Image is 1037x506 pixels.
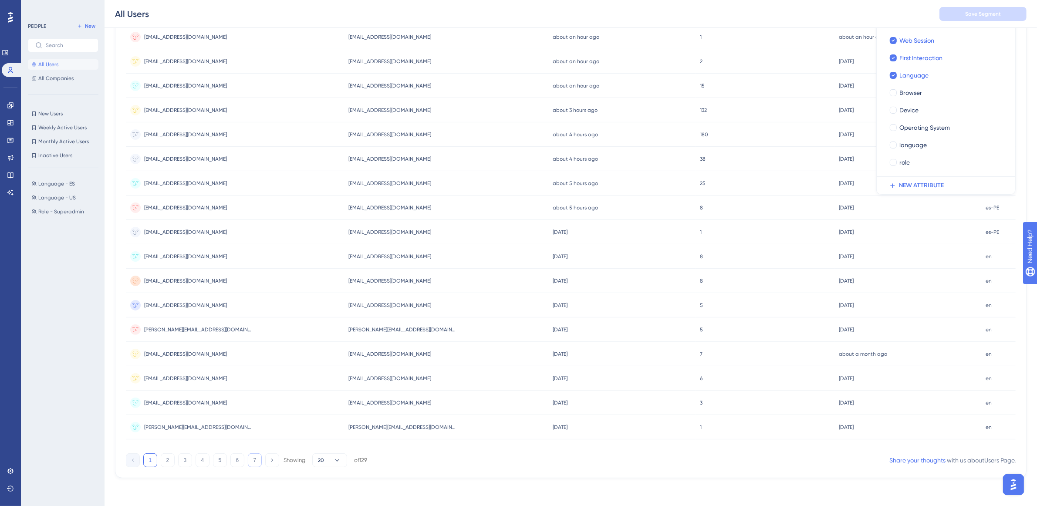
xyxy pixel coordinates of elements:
[553,327,567,333] time: [DATE]
[348,375,431,382] span: [EMAIL_ADDRESS][DOMAIN_NAME]
[839,253,854,260] time: [DATE]
[882,177,1015,194] button: NEW ATTRIBUTE
[965,10,1001,17] span: Save Segment
[354,456,367,464] div: of 129
[144,399,227,406] span: [EMAIL_ADDRESS][DOMAIN_NAME]
[839,302,854,308] time: [DATE]
[28,179,104,189] button: Language - ES
[312,453,347,467] button: 20
[899,88,922,98] span: Browser
[348,302,431,309] span: [EMAIL_ADDRESS][DOMAIN_NAME]
[700,253,703,260] span: 8
[986,302,992,309] span: en
[986,229,999,236] span: es-PE
[28,23,46,30] div: PEOPLE
[553,156,598,162] time: about 4 hours ago
[986,277,992,284] span: en
[28,108,98,119] button: New Users
[939,7,1027,21] button: Save Segment
[348,58,431,65] span: [EMAIL_ADDRESS][DOMAIN_NAME]
[553,107,598,113] time: about 3 hours ago
[348,180,431,187] span: [EMAIL_ADDRESS][DOMAIN_NAME]
[38,138,89,145] span: Monthly Active Users
[553,58,599,64] time: about an hour ago
[553,351,567,357] time: [DATE]
[144,58,227,65] span: [EMAIL_ADDRESS][DOMAIN_NAME]
[986,351,992,358] span: en
[700,302,703,309] span: 5
[889,457,946,464] a: Share your thoughts
[899,105,919,115] span: Device
[839,375,854,381] time: [DATE]
[553,400,567,406] time: [DATE]
[348,277,431,284] span: [EMAIL_ADDRESS][DOMAIN_NAME]
[1000,472,1027,498] iframe: UserGuiding AI Assistant Launcher
[144,131,227,138] span: [EMAIL_ADDRESS][DOMAIN_NAME]
[839,132,854,138] time: [DATE]
[700,107,707,114] span: 132
[74,21,98,31] button: New
[839,278,854,284] time: [DATE]
[986,424,992,431] span: en
[899,35,934,46] span: Web Session
[196,453,209,467] button: 4
[553,83,599,89] time: about an hour ago
[899,180,944,191] span: NEW ATTRIBUTE
[38,194,76,201] span: Language - US
[38,180,75,187] span: Language - ES
[230,453,244,467] button: 6
[700,277,703,284] span: 8
[28,59,98,70] button: All Users
[700,82,705,89] span: 15
[889,455,1016,466] div: with us about Users Page .
[348,351,431,358] span: [EMAIL_ADDRESS][DOMAIN_NAME]
[700,424,702,431] span: 1
[700,375,703,382] span: 6
[348,424,457,431] span: [PERSON_NAME][EMAIL_ADDRESS][DOMAIN_NAME]
[28,122,98,133] button: Weekly Active Users
[839,229,854,235] time: [DATE]
[553,132,598,138] time: about 4 hours ago
[348,82,431,89] span: [EMAIL_ADDRESS][DOMAIN_NAME]
[700,131,708,138] span: 180
[553,302,567,308] time: [DATE]
[700,326,703,333] span: 5
[178,453,192,467] button: 3
[144,326,253,333] span: [PERSON_NAME][EMAIL_ADDRESS][DOMAIN_NAME]
[38,75,74,82] span: All Companies
[143,453,157,467] button: 1
[553,375,567,381] time: [DATE]
[144,375,227,382] span: [EMAIL_ADDRESS][DOMAIN_NAME]
[284,456,305,464] div: Showing
[161,453,175,467] button: 2
[38,61,58,68] span: All Users
[700,34,702,40] span: 1
[553,278,567,284] time: [DATE]
[899,157,910,168] span: role
[144,180,227,187] span: [EMAIL_ADDRESS][DOMAIN_NAME]
[986,326,992,333] span: en
[144,82,227,89] span: [EMAIL_ADDRESS][DOMAIN_NAME]
[700,180,706,187] span: 25
[38,110,63,117] span: New Users
[38,208,84,215] span: Role - Superadmin
[553,180,598,186] time: about 5 hours ago
[986,204,999,211] span: es-PE
[700,399,703,406] span: 3
[839,400,854,406] time: [DATE]
[986,375,992,382] span: en
[348,253,431,260] span: [EMAIL_ADDRESS][DOMAIN_NAME]
[700,204,703,211] span: 8
[144,229,227,236] span: [EMAIL_ADDRESS][DOMAIN_NAME]
[899,122,950,133] span: Operating System
[839,351,887,357] time: about a month ago
[28,192,104,203] button: Language - US
[839,107,854,113] time: [DATE]
[20,2,54,13] span: Need Help?
[28,150,98,161] button: Inactive Users
[700,351,703,358] span: 7
[839,327,854,333] time: [DATE]
[899,53,942,63] span: First Interaction
[144,204,227,211] span: [EMAIL_ADDRESS][DOMAIN_NAME]
[115,8,149,20] div: All Users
